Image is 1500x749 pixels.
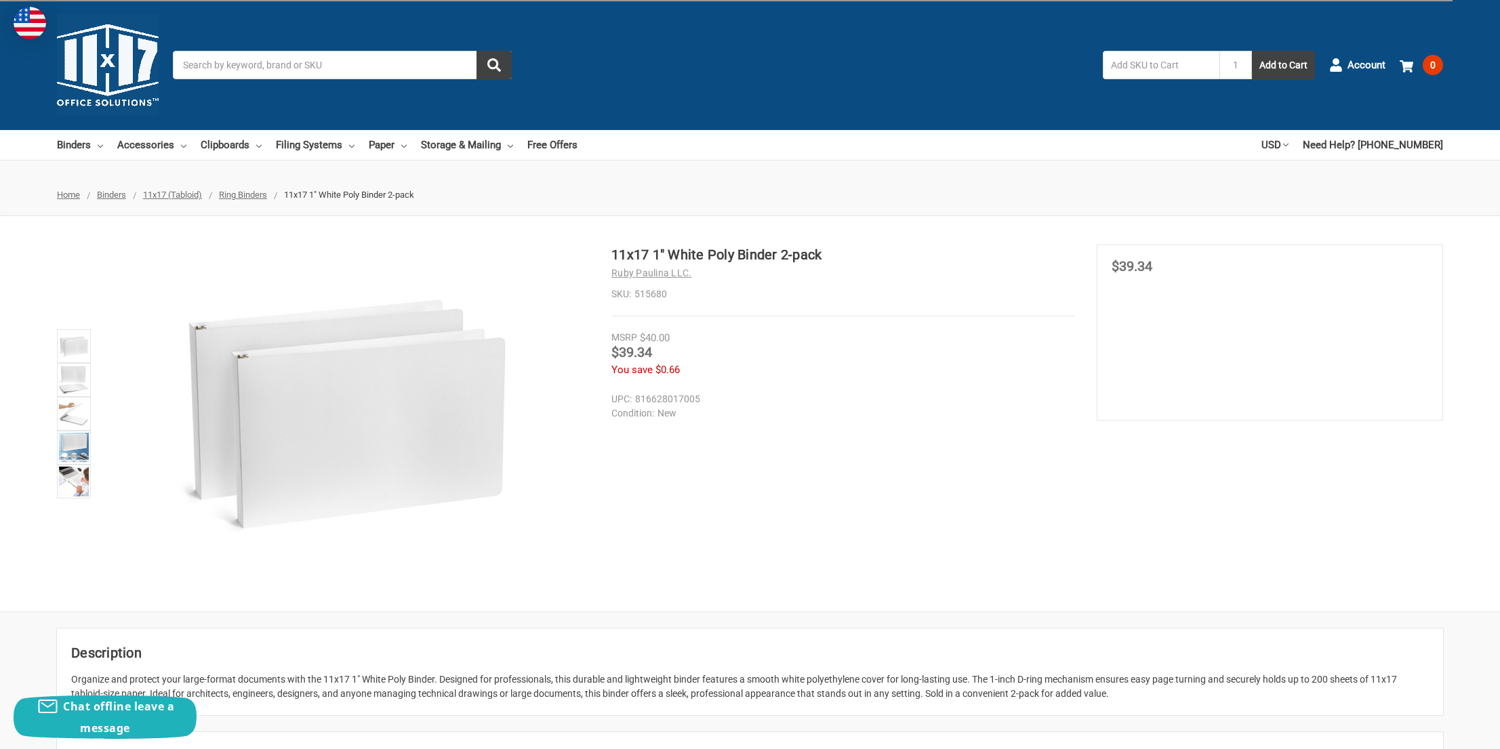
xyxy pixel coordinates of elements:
[57,14,159,116] img: 11x17.com
[176,244,514,583] img: 11x17 1" White Poly Binder 2-pack
[59,399,89,429] img: 11x17 white poly binder with a durable cover, shown open and closed for detailed view.
[611,392,1068,406] dd: 816628017005
[97,190,126,200] a: Binders
[59,433,89,463] img: 11x17 1" White Poly Binder 2-pack
[14,695,197,739] button: Chat offline leave a message
[421,130,513,160] a: Storage & Mailing
[143,190,202,200] a: 11x17 (Tabloid)
[1103,51,1219,79] input: Add SKU to Cart
[1112,258,1152,274] span: $39.34
[611,287,1074,301] dd: 515680
[71,672,1429,701] div: Organize and protect your large-format documents with the 11x17 1" White Poly Binder. Designed fo...
[59,331,89,361] img: 11x17 1" White Poly Binder 2-pack
[1423,55,1443,75] span: 0
[611,364,653,376] span: You save
[59,365,89,395] img: 11x17 1" White Poly Binder 2-pack
[219,190,267,200] a: Ring Binders
[640,332,670,344] span: $40.00
[63,699,174,735] span: Chat offline leave a message
[1303,130,1443,160] a: Need Help? [PHONE_NUMBER]
[1329,47,1385,83] a: Account
[1252,51,1315,79] button: Add to Cart
[14,7,46,39] img: duty and tax information for United States
[201,130,262,160] a: Clipboards
[611,287,631,301] dt: SKU:
[173,51,512,79] input: Search by keyword, brand or SKU
[57,130,103,160] a: Binders
[369,130,407,160] a: Paper
[1261,130,1289,160] a: USD
[611,406,654,421] dt: Condition:
[655,364,680,376] span: $0.66
[527,130,577,160] a: Free Offers
[1400,47,1443,83] a: 0
[611,267,691,278] a: Ruby Paulina LLC.
[71,643,1429,663] h2: Description
[276,130,354,160] a: Filing Systems
[611,244,1074,265] h1: 11x17 1" White Poly Binder 2-pack
[611,406,1068,421] dd: New
[611,344,652,360] span: $39.34
[284,190,414,200] span: 11x17 1" White Poly Binder 2-pack
[117,130,186,160] a: Accessories
[57,190,80,200] a: Home
[1347,58,1385,73] span: Account
[611,330,637,345] div: MSRP
[611,392,632,406] dt: UPC:
[59,467,89,496] img: 11x17 1" White Poly Binder 2-pack
[1388,712,1500,749] iframe: Google Customer Reviews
